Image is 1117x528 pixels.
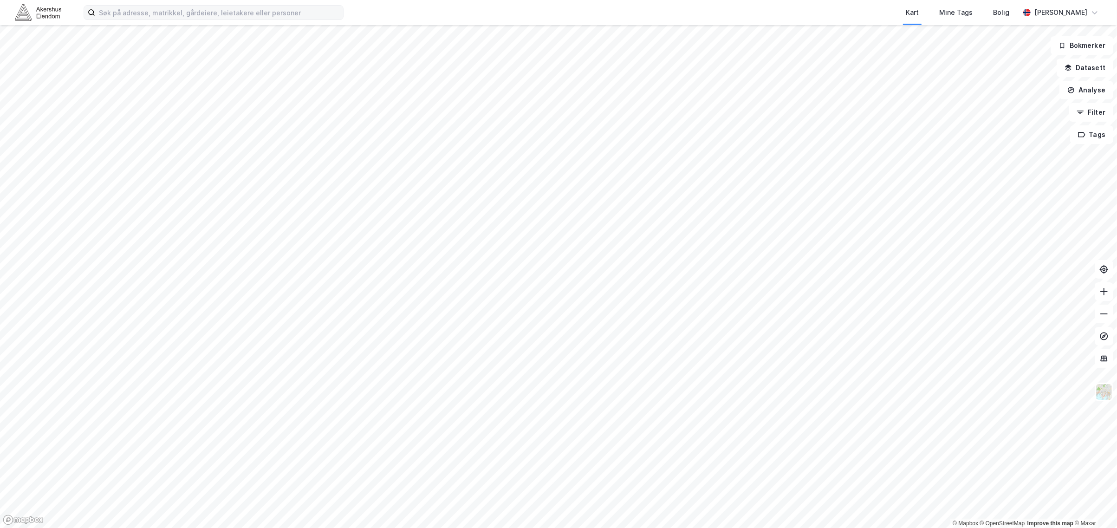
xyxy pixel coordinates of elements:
[1059,81,1113,99] button: Analyse
[1071,483,1117,528] div: Kontrollprogram for chat
[1069,103,1113,122] button: Filter
[95,6,343,20] input: Søk på adresse, matrikkel, gårdeiere, leietakere eller personer
[1051,36,1113,55] button: Bokmerker
[1057,59,1113,77] button: Datasett
[15,4,61,20] img: akershus-eiendom-logo.9091f326c980b4bce74ccdd9f866810c.svg
[906,7,919,18] div: Kart
[1071,483,1117,528] iframe: Chat Widget
[1095,383,1113,401] img: Z
[3,515,44,525] a: Mapbox homepage
[953,520,978,527] a: Mapbox
[939,7,973,18] div: Mine Tags
[993,7,1009,18] div: Bolig
[1070,125,1113,144] button: Tags
[980,520,1025,527] a: OpenStreetMap
[1027,520,1073,527] a: Improve this map
[1034,7,1087,18] div: [PERSON_NAME]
